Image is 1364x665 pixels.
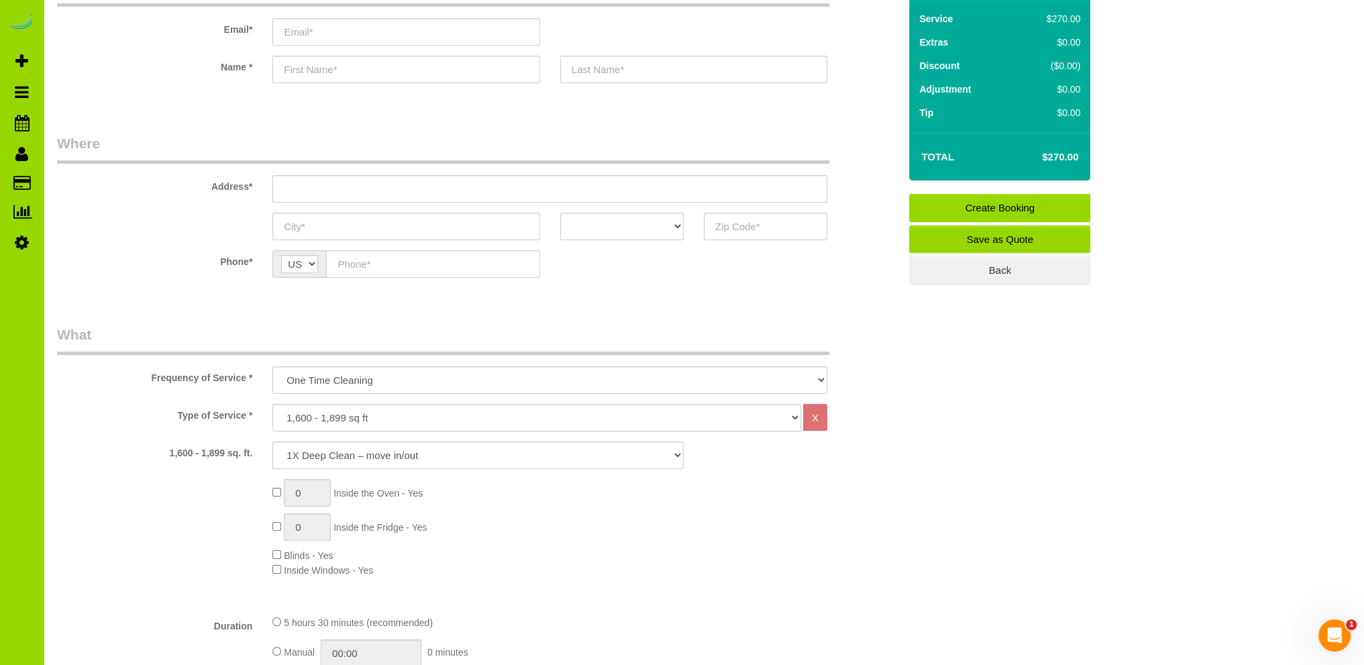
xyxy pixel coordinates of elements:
label: Tip [919,106,933,119]
span: Inside Windows - Yes [284,565,373,576]
label: Extras [919,36,948,49]
label: Phone* [47,250,262,268]
label: Discount [919,59,959,72]
label: Service [919,12,953,25]
label: Email* [47,18,262,36]
label: Duration [47,615,262,633]
span: Inside the Oven - Yes [333,488,423,499]
iframe: Intercom live chat [1318,619,1351,652]
span: 5 hours 30 minutes (recommended) [284,617,433,628]
legend: What [57,325,829,355]
img: Automaid Logo [8,13,35,32]
label: 1,600 - 1,899 sq. ft. [47,442,262,460]
input: Zip Code* [704,213,827,240]
a: Save as Quote [909,225,1090,254]
a: Create Booking [909,194,1090,222]
input: City* [272,213,539,240]
div: ($0.00) [1018,59,1081,72]
input: Last Name* [560,56,827,83]
a: Back [909,256,1090,285]
span: 0 minutes [427,647,468,658]
label: Address* [47,175,262,193]
div: $0.00 [1018,106,1081,119]
label: Type of Service * [47,404,262,422]
span: 1 [1346,619,1357,630]
div: $0.00 [1018,83,1081,96]
div: $270.00 [1018,12,1081,25]
legend: Where [57,134,829,164]
label: Adjustment [919,83,971,96]
h4: $270.00 [1002,152,1078,163]
span: Blinds - Yes [284,550,333,561]
strong: Total [921,151,954,162]
label: Name * [47,56,262,74]
label: Frequency of Service * [47,366,262,385]
div: $0.00 [1018,36,1081,49]
input: Phone* [326,250,539,278]
input: First Name* [272,56,539,83]
span: Manual [284,647,315,658]
input: Email* [272,18,539,46]
span: Inside the Fridge - Yes [333,522,427,533]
